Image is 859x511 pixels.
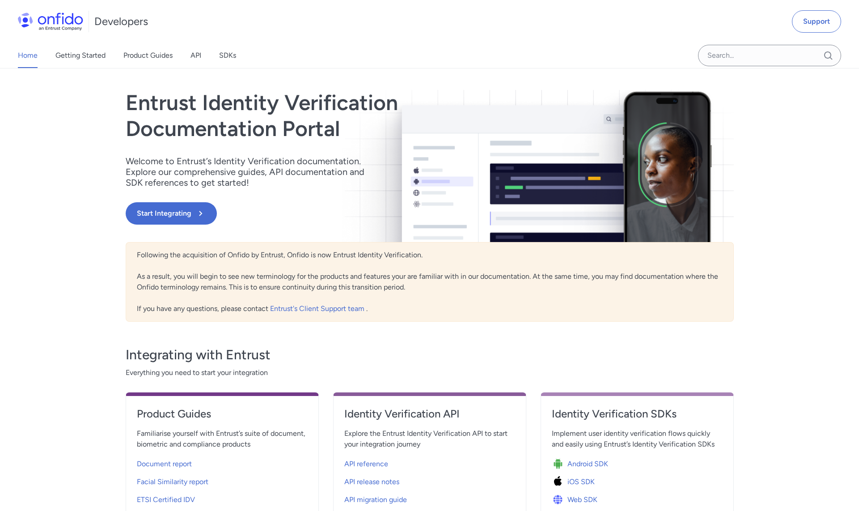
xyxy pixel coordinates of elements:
a: API migration guide [344,489,515,507]
span: Implement user identity verification flows quickly and easily using Entrust’s Identity Verificati... [552,428,723,450]
h4: Identity Verification API [344,407,515,421]
div: Following the acquisition of Onfido by Entrust, Onfido is now Entrust Identity Verification. As a... [126,242,734,322]
a: Identity Verification SDKs [552,407,723,428]
a: Facial Similarity report [137,471,308,489]
span: Everything you need to start your integration [126,367,734,378]
span: API release notes [344,477,399,487]
a: Icon Web SDKWeb SDK [552,489,723,507]
a: API release notes [344,471,515,489]
h4: Identity Verification SDKs [552,407,723,421]
img: Onfido Logo [18,13,83,30]
a: Icon iOS SDKiOS SDK [552,471,723,489]
img: Icon iOS SDK [552,476,567,488]
a: API [190,43,201,68]
a: Icon Android SDKAndroid SDK [552,453,723,471]
h1: Developers [94,14,148,29]
a: Entrust's Client Support team [270,304,366,313]
p: Welcome to Entrust’s Identity Verification documentation. Explore our comprehensive guides, API d... [126,156,376,188]
h4: Product Guides [137,407,308,421]
a: API reference [344,453,515,471]
span: Web SDK [567,494,597,505]
span: iOS SDK [567,477,595,487]
span: Facial Similarity report [137,477,208,487]
span: API reference [344,459,388,469]
a: Home [18,43,38,68]
a: Product Guides [137,407,308,428]
h1: Entrust Identity Verification Documentation Portal [126,90,551,141]
a: Support [792,10,841,33]
img: Icon Android SDK [552,458,567,470]
span: Explore the Entrust Identity Verification API to start your integration journey [344,428,515,450]
a: Start Integrating [126,202,551,225]
span: Android SDK [567,459,608,469]
span: Familiarise yourself with Entrust’s suite of document, biometric and compliance products [137,428,308,450]
button: Start Integrating [126,202,217,225]
a: Product Guides [123,43,173,68]
a: Identity Verification API [344,407,515,428]
input: Onfido search input field [698,45,841,66]
span: API migration guide [344,494,407,505]
a: SDKs [219,43,236,68]
span: Document report [137,459,192,469]
span: ETSI Certified IDV [137,494,195,505]
a: Document report [137,453,308,471]
a: Getting Started [55,43,106,68]
img: Icon Web SDK [552,494,567,506]
h3: Integrating with Entrust [126,346,734,364]
a: ETSI Certified IDV [137,489,308,507]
